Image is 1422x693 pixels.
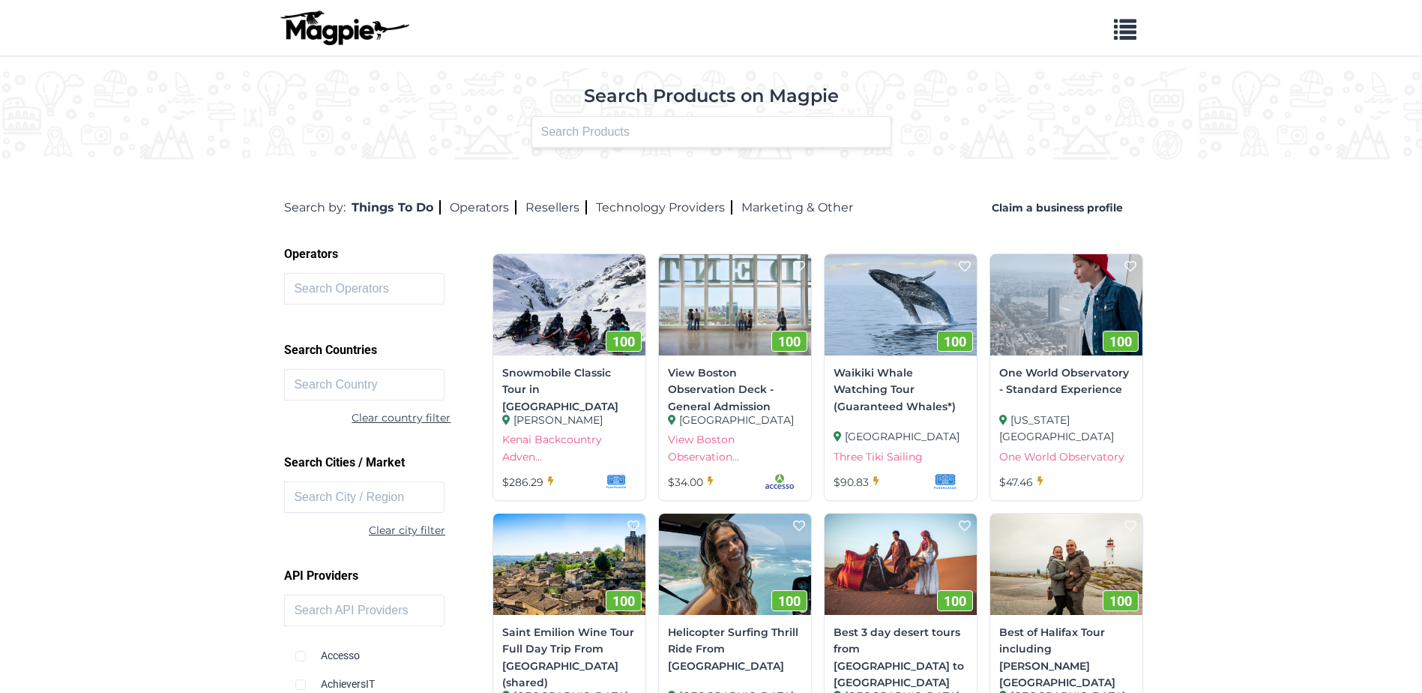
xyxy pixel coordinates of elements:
a: 100 [990,514,1142,615]
h2: Search Countries [284,337,498,363]
img: Best 3 day desert tours from Marrakech to Fes image [825,514,977,615]
span: 100 [778,334,801,349]
a: One World Observatory - Standard Experience [999,364,1133,398]
a: 100 [493,514,645,615]
div: [GEOGRAPHIC_DATA] [834,428,968,445]
span: 100 [612,593,635,609]
span: 100 [612,334,635,349]
div: AchieversIT [295,664,486,692]
div: Accesso [295,635,486,664]
a: Saint Emilion Wine Tour Full Day Trip From [GEOGRAPHIC_DATA] (shared) [502,624,636,691]
input: Search Operators [284,273,444,304]
h2: Search Cities / Market [284,450,498,475]
div: Search by: [284,198,346,217]
img: View Boston Observation Deck - General Admission image [659,254,811,355]
div: Clear city filter [284,522,445,538]
h2: API Providers [284,563,498,589]
a: 100 [493,254,645,355]
a: Best 3 day desert tours from [GEOGRAPHIC_DATA] to [GEOGRAPHIC_DATA] [834,624,968,691]
span: 100 [1109,334,1132,349]
a: 100 [659,254,811,355]
a: Kenai Backcountry Adven... [502,433,602,463]
a: 100 [825,514,977,615]
div: [PERSON_NAME] [502,412,636,428]
a: View Boston Observation... [668,433,739,463]
a: Best of Halifax Tour including [PERSON_NAME][GEOGRAPHIC_DATA] [999,624,1133,691]
a: Waikiki Whale Watching Tour (Guaranteed Whales*) [834,364,968,415]
a: 100 [825,254,977,355]
img: Waikiki Whale Watching Tour (Guaranteed Whales*) image [825,254,977,355]
input: Search API Providers [284,595,444,626]
a: One World Observatory [999,450,1124,463]
div: $90.83 [834,474,884,490]
div: [US_STATE][GEOGRAPHIC_DATA] [999,412,1133,445]
div: $34.00 [668,474,718,490]
input: Search City / Region [284,481,444,513]
img: mf1jrhtrrkrdcsvakxwt.svg [885,474,968,489]
a: 100 [659,514,811,615]
a: Marketing & Other [741,200,853,214]
span: 100 [944,593,966,609]
a: 100 [990,254,1142,355]
div: $286.29 [502,474,558,490]
img: Best of Halifax Tour including Peggy's Cove image [990,514,1142,615]
a: Three Tiki Sailing [834,450,923,463]
span: 100 [778,593,801,609]
h2: Search Products on Magpie [9,85,1413,107]
a: Technology Providers [596,200,732,214]
a: Operators [450,200,516,214]
a: View Boston Observation Deck - General Admission [668,364,802,415]
img: One World Observatory - Standard Experience image [990,254,1142,355]
img: logo-ab69f6fb50320c5b225c76a69d11143b.png [277,10,412,46]
a: Claim a business profile [992,201,1129,214]
img: Saint Emilion Wine Tour Full Day Trip From Bordeaux (shared) image [493,514,645,615]
input: Search Country [284,369,444,400]
img: mf1jrhtrrkrdcsvakxwt.svg [558,474,636,489]
a: Resellers [525,200,587,214]
img: Helicopter Surfing Thrill Ride From Kuta Bali image [659,514,811,615]
span: 100 [944,334,966,349]
img: Snowmobile Classic Tour in Kenai Fjords National Park image [493,254,645,355]
a: Snowmobile Classic Tour in [GEOGRAPHIC_DATA] [502,364,636,415]
img: rfmmbjnnyrazl4oou2zc.svg [720,474,802,489]
div: Clear country filter [352,409,498,426]
h2: Operators [284,241,498,267]
div: [GEOGRAPHIC_DATA] [668,412,802,428]
input: Search Products [531,116,891,148]
span: 100 [1109,593,1132,609]
a: Things To Do [352,200,441,214]
div: $47.46 [999,474,1048,490]
a: Helicopter Surfing Thrill Ride From [GEOGRAPHIC_DATA] [668,624,802,674]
